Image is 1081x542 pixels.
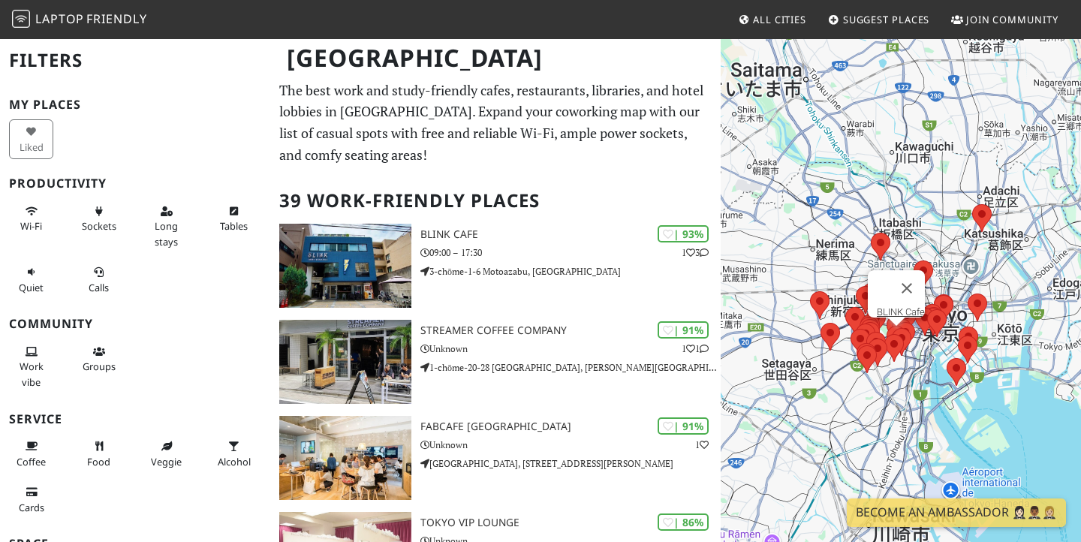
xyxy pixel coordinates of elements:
[279,320,411,404] img: Streamer Coffee Company
[17,455,46,468] span: Coffee
[20,219,42,233] span: Stable Wi-Fi
[212,434,256,474] button: Alcohol
[9,434,53,474] button: Coffee
[82,219,116,233] span: Power sockets
[12,10,30,28] img: LaptopFriendly
[420,516,721,529] h3: Tokyo VIP Lounge
[77,199,121,239] button: Sockets
[822,6,936,33] a: Suggest Places
[270,320,721,404] a: Streamer Coffee Company | 91% 11 Streamer Coffee Company Unknown 1-chōme-20-28 [GEOGRAPHIC_DATA],...
[270,416,721,500] a: FabCafe Tokyo | 91% 1 FabCafe [GEOGRAPHIC_DATA] Unknown [GEOGRAPHIC_DATA], [STREET_ADDRESS][PERSO...
[695,438,709,452] p: 1
[155,219,178,248] span: Long stays
[87,455,110,468] span: Food
[9,339,53,394] button: Work vibe
[420,264,721,279] p: 3-chōme-1-6 Motoazabu, [GEOGRAPHIC_DATA]
[144,199,188,254] button: Long stays
[220,219,248,233] span: Work-friendly tables
[9,317,261,331] h3: Community
[753,13,806,26] span: All Cities
[420,245,721,260] p: 09:00 – 17:30
[420,456,721,471] p: [GEOGRAPHIC_DATA], [STREET_ADDRESS][PERSON_NAME]
[77,339,121,379] button: Groups
[275,38,718,79] h1: [GEOGRAPHIC_DATA]
[843,13,930,26] span: Suggest Places
[12,7,147,33] a: LaptopFriendly LaptopFriendly
[420,420,721,433] h3: FabCafe [GEOGRAPHIC_DATA]
[420,324,721,337] h3: Streamer Coffee Company
[144,434,188,474] button: Veggie
[682,342,709,356] p: 1 1
[20,360,44,388] span: People working
[966,13,1058,26] span: Join Community
[19,281,44,294] span: Quiet
[658,225,709,242] div: | 93%
[9,480,53,519] button: Cards
[9,98,261,112] h3: My Places
[279,80,712,166] p: The best work and study-friendly cafes, restaurants, libraries, and hotel lobbies in [GEOGRAPHIC_...
[877,306,925,318] a: BLINK Cafe
[218,455,251,468] span: Alcohol
[212,199,256,239] button: Tables
[420,228,721,241] h3: BLINK Cafe
[9,412,261,426] h3: Service
[847,498,1066,527] a: Become an Ambassador 🤵🏻‍♀️🤵🏾‍♂️🤵🏼‍♀️
[279,224,411,308] img: BLINK Cafe
[270,224,721,308] a: BLINK Cafe | 93% 13 BLINK Cafe 09:00 – 17:30 3-chōme-1-6 Motoazabu, [GEOGRAPHIC_DATA]
[420,342,721,356] p: Unknown
[658,417,709,435] div: | 91%
[658,321,709,339] div: | 91%
[420,360,721,375] p: 1-chōme-20-28 [GEOGRAPHIC_DATA], [PERSON_NAME][GEOGRAPHIC_DATA]
[279,178,712,224] h2: 39 Work-Friendly Places
[279,416,411,500] img: FabCafe Tokyo
[420,438,721,452] p: Unknown
[151,455,182,468] span: Veggie
[9,176,261,191] h3: Productivity
[945,6,1064,33] a: Join Community
[77,434,121,474] button: Food
[19,501,44,514] span: Credit cards
[89,281,109,294] span: Video/audio calls
[682,245,709,260] p: 1 3
[658,513,709,531] div: | 86%
[9,199,53,239] button: Wi-Fi
[9,38,261,83] h2: Filters
[9,260,53,300] button: Quiet
[86,11,146,27] span: Friendly
[732,6,812,33] a: All Cities
[77,260,121,300] button: Calls
[35,11,84,27] span: Laptop
[83,360,116,373] span: Group tables
[889,270,925,306] button: Fermer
